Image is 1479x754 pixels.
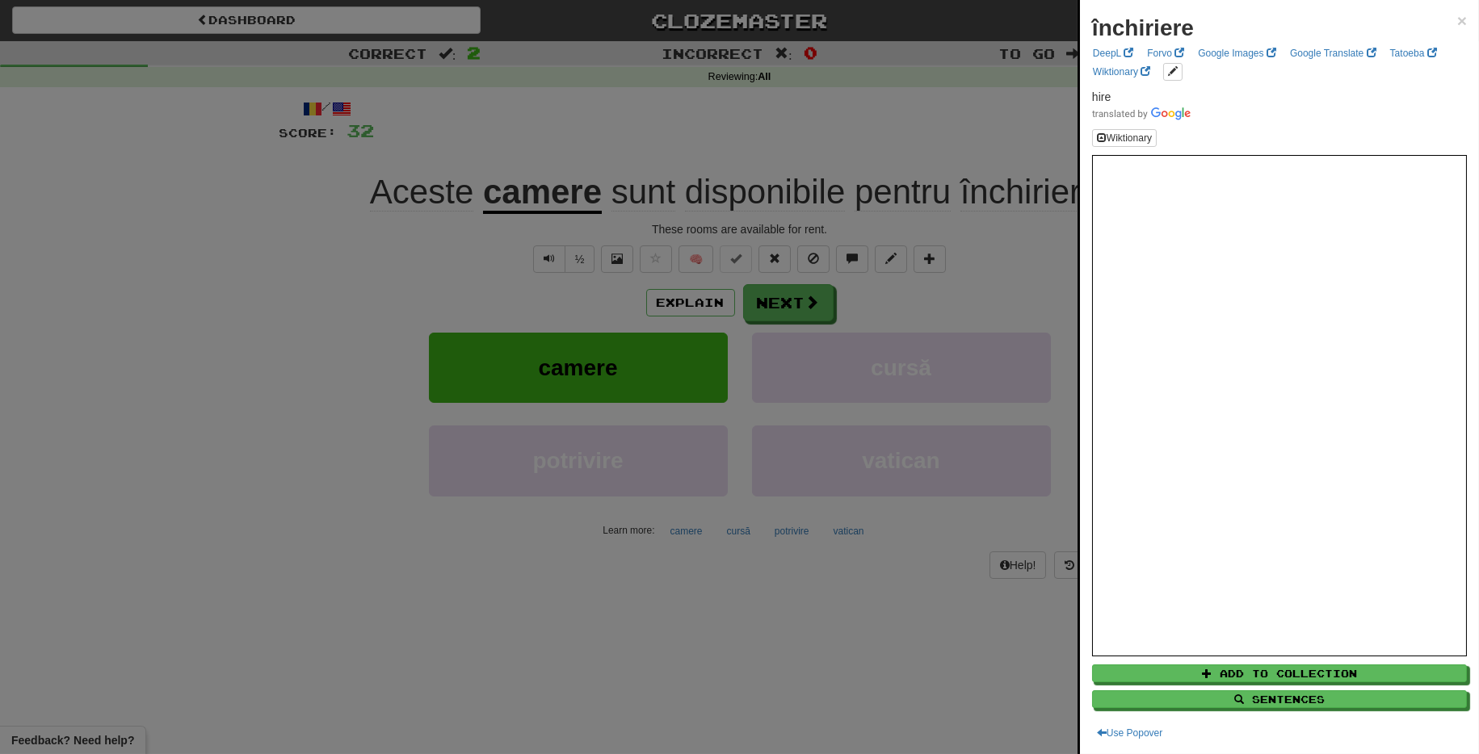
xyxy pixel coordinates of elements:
button: Wiktionary [1092,129,1157,147]
button: edit links [1163,63,1183,81]
a: Wiktionary [1088,63,1155,81]
a: Forvo [1142,44,1189,62]
span: hire [1092,90,1111,103]
button: Use Popover [1092,724,1167,742]
a: Google Images [1193,44,1281,62]
strong: închiriere [1092,15,1194,40]
button: Sentences [1092,690,1467,708]
a: Tatoeba [1385,44,1442,62]
a: Google Translate [1285,44,1381,62]
button: Add to Collection [1092,664,1467,682]
button: Close [1457,12,1467,29]
img: Color short [1092,107,1191,120]
a: DeepL [1088,44,1138,62]
span: × [1457,11,1467,30]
